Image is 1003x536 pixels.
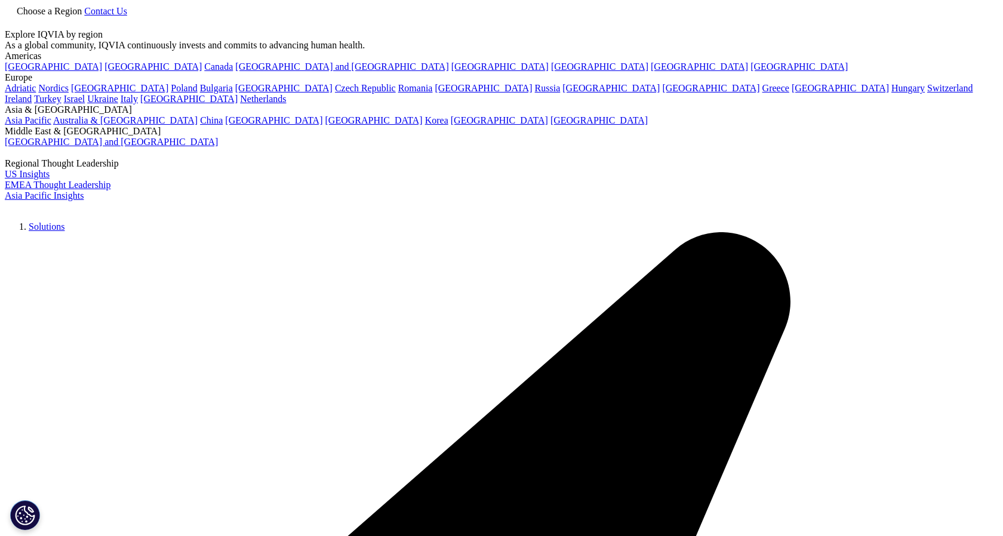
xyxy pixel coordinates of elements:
a: Australia & [GEOGRAPHIC_DATA] [53,115,198,125]
a: [GEOGRAPHIC_DATA] [235,83,333,93]
a: Russia [535,83,561,93]
a: [GEOGRAPHIC_DATA] [562,83,660,93]
a: EMEA Thought Leadership [5,180,110,190]
a: Israel [64,94,85,104]
a: Romania [398,83,433,93]
a: [GEOGRAPHIC_DATA] and [GEOGRAPHIC_DATA] [5,137,218,147]
a: Contact Us [84,6,127,16]
a: [GEOGRAPHIC_DATA] and [GEOGRAPHIC_DATA] [235,61,448,72]
a: [GEOGRAPHIC_DATA] [225,115,322,125]
a: [GEOGRAPHIC_DATA] [551,61,648,72]
a: Netherlands [240,94,286,104]
a: [GEOGRAPHIC_DATA] [550,115,648,125]
a: Nordics [38,83,69,93]
a: US Insights [5,169,50,179]
a: Canada [204,61,233,72]
a: Hungary [891,83,925,93]
a: [GEOGRAPHIC_DATA] [5,61,102,72]
a: [GEOGRAPHIC_DATA] [451,61,549,72]
a: Asia Pacific Insights [5,190,84,201]
a: [GEOGRAPHIC_DATA] [451,115,548,125]
div: Explore IQVIA by region [5,29,998,40]
a: Ireland [5,94,32,104]
span: Choose a Region [17,6,82,16]
a: [GEOGRAPHIC_DATA] [104,61,202,72]
a: Solutions [29,221,64,232]
a: Italy [121,94,138,104]
a: Asia Pacific [5,115,51,125]
div: As a global community, IQVIA continuously invests and commits to advancing human health. [5,40,998,51]
a: Poland [171,83,197,93]
div: Asia & [GEOGRAPHIC_DATA] [5,104,998,115]
a: [GEOGRAPHIC_DATA] [325,115,423,125]
a: China [200,115,223,125]
a: [GEOGRAPHIC_DATA] [662,83,759,93]
a: Turkey [34,94,61,104]
a: [GEOGRAPHIC_DATA] [792,83,889,93]
a: [GEOGRAPHIC_DATA] [71,83,168,93]
div: Regional Thought Leadership [5,158,998,169]
a: Adriatic [5,83,36,93]
a: [GEOGRAPHIC_DATA] [140,94,238,104]
a: Czech Republic [335,83,396,93]
a: [GEOGRAPHIC_DATA] [435,83,532,93]
a: Korea [425,115,448,125]
a: [GEOGRAPHIC_DATA] [750,61,848,72]
div: Middle East & [GEOGRAPHIC_DATA] [5,126,998,137]
div: Americas [5,51,998,61]
a: Ukraine [87,94,118,104]
a: Bulgaria [200,83,233,93]
a: Greece [762,83,789,93]
div: Europe [5,72,998,83]
a: Switzerland [927,83,973,93]
button: Cookie - indstillinger [10,500,40,530]
a: [GEOGRAPHIC_DATA] [651,61,748,72]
